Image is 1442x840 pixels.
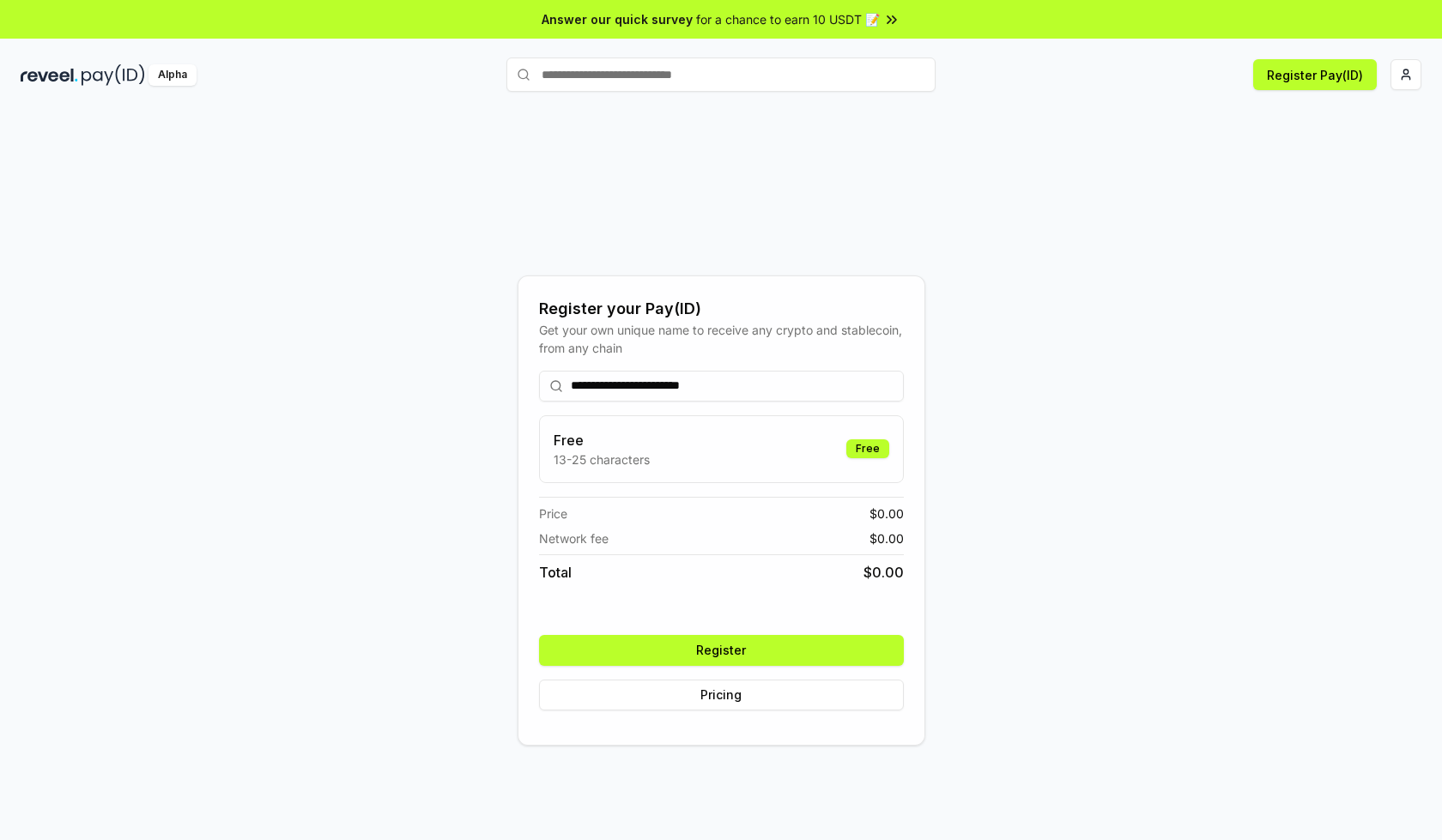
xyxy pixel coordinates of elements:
div: Free [846,439,889,458]
img: pay_id [82,64,145,86]
span: Network fee [539,529,609,547]
div: Get your own unique name to receive any crypto and stablecoin, from any chain [539,321,904,357]
button: Register [539,635,904,666]
span: Total [539,562,572,583]
span: Price [539,505,567,523]
h3: Free [554,430,650,450]
p: 13-25 characters [554,450,650,468]
button: Pricing [539,680,904,710]
span: $ 0.00 [869,505,904,523]
img: reveel_dark [21,64,78,86]
span: Answer our quick survey [542,10,693,28]
span: $ 0.00 [869,529,904,547]
button: Register Pay(ID) [1253,59,1377,90]
span: for a chance to earn 10 USDT 📝 [696,10,880,28]
span: $ 0.00 [863,562,904,583]
div: Register your Pay(ID) [539,297,904,321]
div: Alpha [148,64,197,86]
